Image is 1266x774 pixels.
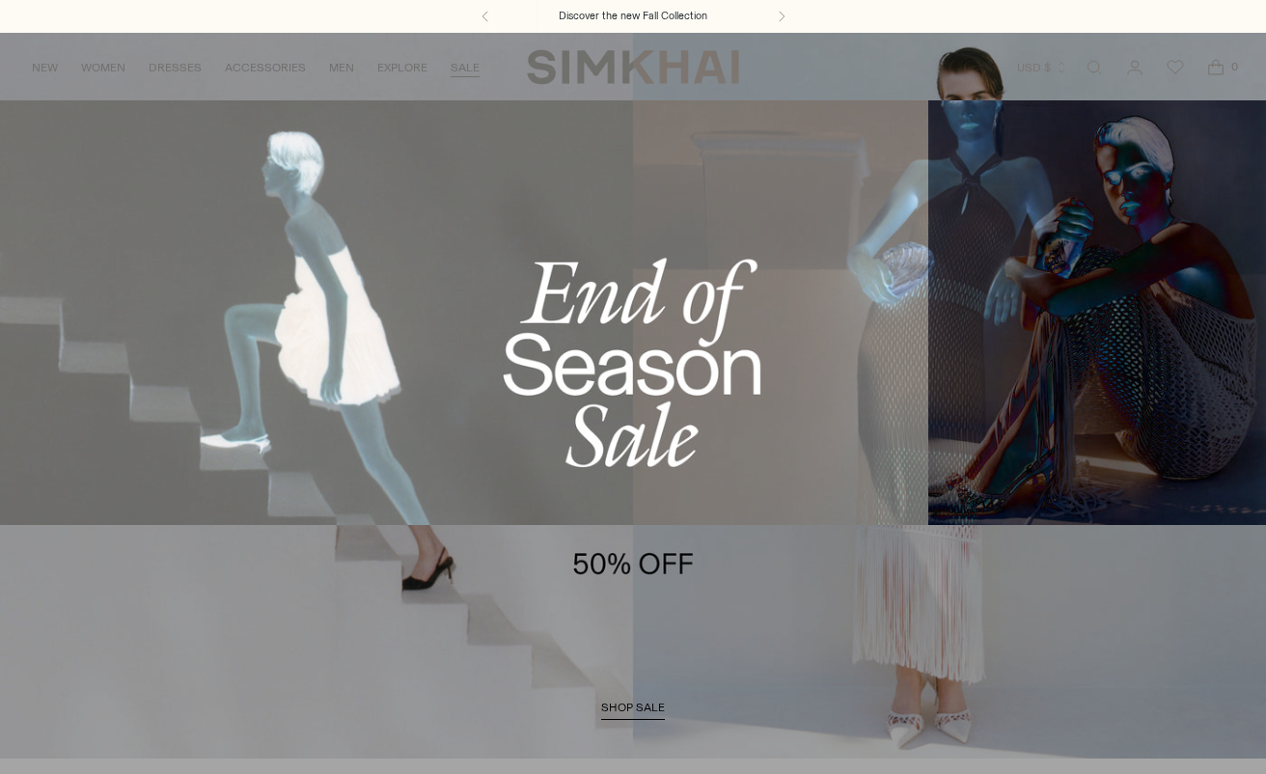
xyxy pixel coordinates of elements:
a: DRESSES [149,46,202,89]
a: NEW [32,46,58,89]
a: Open cart modal [1197,48,1235,87]
a: SALE [451,46,480,89]
a: ACCESSORIES [225,46,306,89]
a: Discover the new Fall Collection [559,9,707,24]
a: MEN [329,46,354,89]
button: USD $ [1017,46,1068,89]
a: WOMEN [81,46,125,89]
a: Go to the account page [1115,48,1154,87]
a: EXPLORE [377,46,427,89]
a: SIMKHAI [527,48,739,86]
a: Wishlist [1156,48,1195,87]
span: 0 [1225,58,1243,75]
a: Open search modal [1075,48,1114,87]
